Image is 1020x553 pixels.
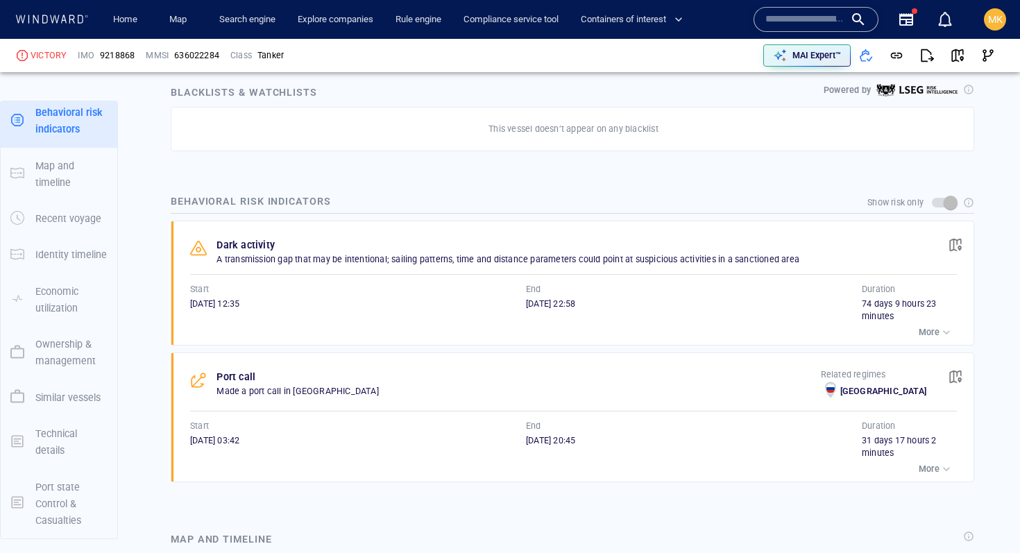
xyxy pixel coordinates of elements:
button: Containers of interest [575,8,695,32]
p: Duration [862,420,896,432]
p: This vessel doesn’t appear on any blacklist [488,123,658,135]
div: VICTORY [31,49,67,62]
div: Notification center [937,11,953,28]
button: Map [158,8,203,32]
a: Recent voyage [1,212,117,225]
a: Explore companies [292,8,379,32]
p: Port call [216,368,255,385]
button: Visual Link Analysis [973,40,1003,71]
button: 162 days[DATE]-[DATE] [193,350,331,375]
button: More [915,459,957,479]
button: Recent voyage [1,201,117,237]
button: Similar vessels [1,380,117,416]
button: Behavioral risk indicators [1,94,117,148]
a: Behavioral risk indicators [1,114,117,127]
p: Identity timeline [35,246,107,263]
p: Port state Control & Casualties [35,479,108,529]
a: Identity timeline [1,248,117,261]
p: End [526,283,541,296]
button: Port state Control & Casualties [1,469,117,539]
div: High risk [17,50,28,61]
p: End [526,420,541,432]
p: [GEOGRAPHIC_DATA] [840,385,926,398]
div: Activity timeline [7,14,68,35]
a: Technical details [1,434,117,448]
button: Technical details [1,416,117,469]
p: More [919,326,940,339]
div: 31 days 17 hours 2 minutes [862,434,957,459]
div: (4986) [71,14,96,35]
a: Ownership & management [1,346,117,359]
button: Ownership & management [1,326,117,380]
p: Technical details [35,425,108,459]
span: 9218868 [100,49,135,62]
p: Economic utilization [35,283,108,317]
button: MK [981,6,1009,33]
p: Behavioral risk indicators [35,104,108,138]
div: Focus on vessel path [703,50,724,71]
div: tooltips.createAOI [745,50,767,71]
div: [DATE] - [DATE] [243,352,303,373]
span: [DATE] 22:58 [526,298,575,309]
p: Start [190,283,209,296]
div: Map and timeline [165,525,278,553]
p: Recent voyage [35,210,101,227]
button: View on map [940,230,971,260]
a: Rule engine [390,8,447,32]
p: Powered by [824,84,871,96]
button: Map and timeline [1,148,117,201]
a: Economic utilization [1,292,117,305]
a: Search engine [214,8,281,32]
p: MMSI [146,49,169,62]
a: Map [164,8,197,32]
a: Port state Control & Casualties [1,496,117,509]
p: Class [230,49,252,62]
button: Home [103,8,147,32]
div: Toggle vessel historical path [724,50,745,71]
p: More [919,463,940,475]
a: Compliance service tool [458,8,564,32]
div: Compliance Activities [153,14,164,35]
button: Get link [881,40,912,71]
div: Toggle map information layers [767,50,788,71]
button: Export report [912,40,942,71]
div: Blacklists & watchlists [168,81,320,103]
span: [DATE] 20:45 [526,435,575,445]
p: Duration [862,283,896,296]
div: 636022284 [174,49,219,62]
p: Map and timeline [35,158,108,192]
button: Economic utilization [1,273,117,327]
button: View on map [940,361,971,392]
p: Similar vessels [35,389,101,406]
a: Map and timeline [1,167,117,180]
button: Add to vessel list [851,40,881,71]
a: Improve this map [731,418,800,428]
p: Made a port call in [GEOGRAPHIC_DATA] [216,385,820,398]
span: [DATE] 03:42 [190,435,239,445]
p: Show risk only [867,196,924,209]
button: Identity timeline [1,237,117,273]
p: Start [190,420,209,432]
a: Mapbox logo [190,410,251,426]
button: View on map [942,40,973,71]
p: IMO [78,49,94,62]
p: A transmission gap that may be intentional; sailing patterns, time and distance parameters could ... [216,253,861,266]
div: 74 days 9 hours 23 minutes [862,298,957,323]
a: Home [108,8,143,32]
button: Export vessel information [668,50,703,71]
button: MAI Expert™ [763,44,851,67]
p: Ownership & management [35,336,108,370]
span: [DATE] 12:35 [190,298,239,309]
span: 162 days [204,357,240,367]
p: Dark activity [216,237,275,253]
button: More [915,323,957,342]
span: Containers of interest [581,12,683,28]
span: MK [988,14,1003,25]
a: Similar vessels [1,390,117,403]
p: MAI Expert™ [792,49,841,62]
